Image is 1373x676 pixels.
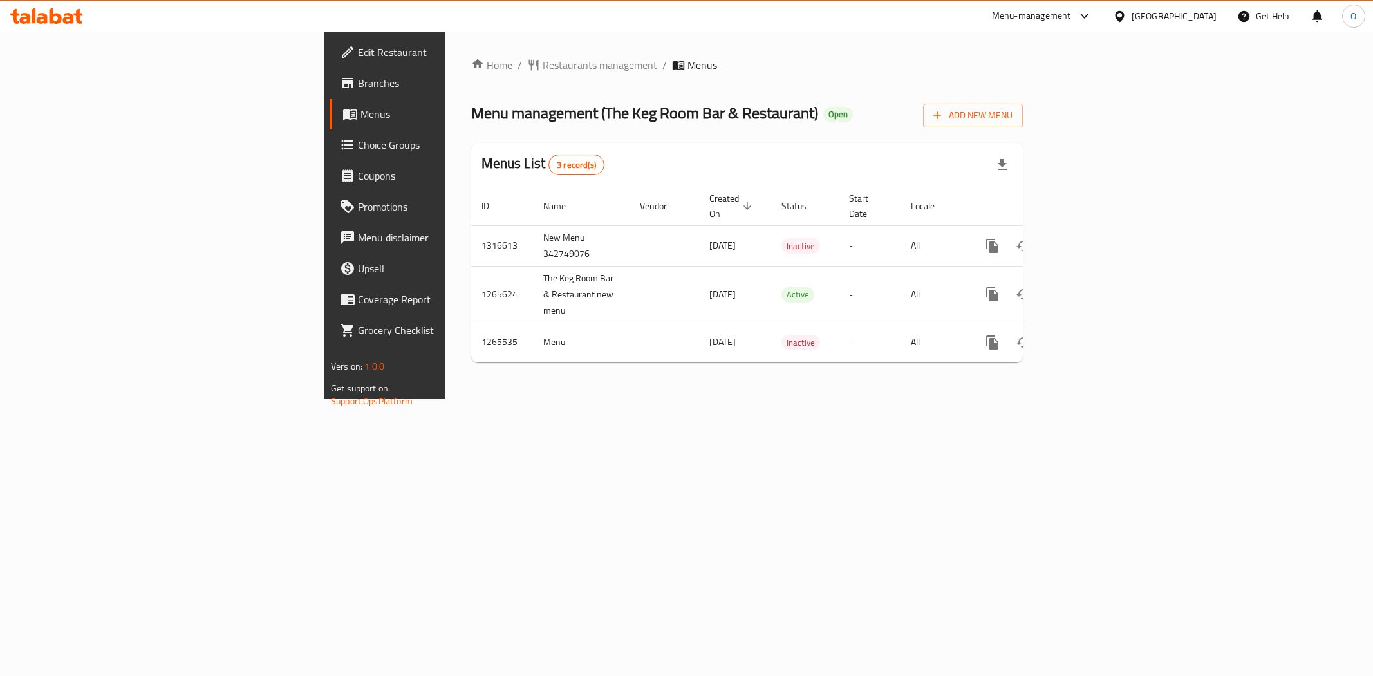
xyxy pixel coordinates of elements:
span: Promotions [358,199,543,214]
button: Add New Menu [923,104,1023,127]
span: Menu management ( The Keg Room Bar & Restaurant ) [471,99,818,127]
td: All [901,323,967,362]
td: - [839,323,901,362]
button: more [977,327,1008,358]
span: Active [781,287,814,302]
button: Change Status [1008,230,1039,261]
span: Edit Restaurant [358,44,543,60]
a: Branches [330,68,554,99]
span: Open [823,109,853,120]
span: [DATE] [709,237,736,254]
span: Grocery Checklist [358,323,543,338]
span: [DATE] [709,286,736,303]
span: Version: [331,358,362,375]
div: Total records count [548,155,604,175]
button: Change Status [1008,279,1039,310]
span: Name [543,198,583,214]
td: Menu [533,323,630,362]
span: Add New Menu [933,108,1013,124]
span: Vendor [640,198,684,214]
span: Status [781,198,823,214]
li: / [662,57,667,73]
span: Coupons [358,168,543,183]
span: O [1350,9,1356,23]
td: All [901,225,967,266]
span: Get support on: [331,380,390,397]
span: [DATE] [709,333,736,350]
div: Open [823,107,853,122]
a: Restaurants management [527,57,657,73]
button: more [977,279,1008,310]
div: Active [781,287,814,303]
span: Start Date [849,191,885,221]
td: The Keg Room Bar & Restaurant new menu [533,266,630,323]
a: Coverage Report [330,284,554,315]
span: Restaurants management [543,57,657,73]
th: Actions [967,187,1111,226]
a: Coupons [330,160,554,191]
span: Created On [709,191,756,221]
a: Edit Restaurant [330,37,554,68]
span: Locale [911,198,951,214]
span: ID [481,198,506,214]
a: Grocery Checklist [330,315,554,346]
div: Inactive [781,238,820,254]
span: Menus [687,57,717,73]
a: Support.OpsPlatform [331,393,413,409]
a: Menus [330,99,554,129]
span: 1.0.0 [364,358,384,375]
a: Promotions [330,191,554,222]
td: All [901,266,967,323]
td: New Menu 342749076 [533,225,630,266]
a: Upsell [330,253,554,284]
div: Menu-management [992,8,1071,24]
button: Change Status [1008,327,1039,358]
button: more [977,230,1008,261]
span: Inactive [781,239,820,254]
a: Choice Groups [330,129,554,160]
h2: Menus List [481,154,604,175]
span: Branches [358,75,543,91]
span: Menus [360,106,543,122]
td: - [839,225,901,266]
span: Coverage Report [358,292,543,307]
span: 3 record(s) [549,159,604,171]
table: enhanced table [471,187,1111,362]
span: Choice Groups [358,137,543,153]
span: Menu disclaimer [358,230,543,245]
nav: breadcrumb [471,57,1023,73]
span: Upsell [358,261,543,276]
span: Inactive [781,335,820,350]
div: Export file [987,149,1018,180]
div: [GEOGRAPHIC_DATA] [1132,9,1217,23]
td: - [839,266,901,323]
a: Menu disclaimer [330,222,554,253]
